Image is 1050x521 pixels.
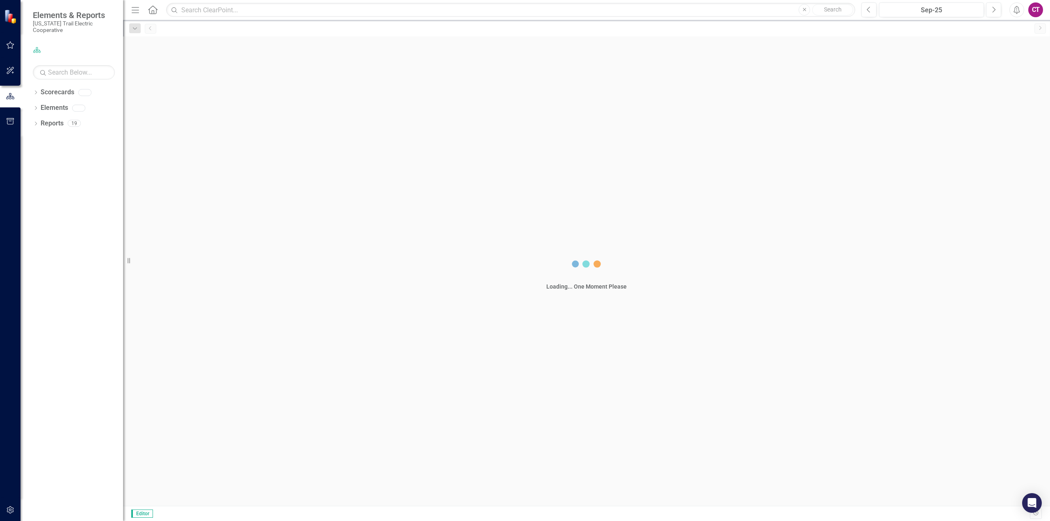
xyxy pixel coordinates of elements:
[824,6,842,13] span: Search
[33,65,115,80] input: Search Below...
[41,88,74,97] a: Scorecards
[4,9,18,24] img: ClearPoint Strategy
[166,3,855,17] input: Search ClearPoint...
[41,119,64,128] a: Reports
[41,103,68,113] a: Elements
[1028,2,1043,17] button: CT
[131,510,153,518] span: Editor
[68,120,81,127] div: 19
[1022,493,1042,513] div: Open Intercom Messenger
[33,10,115,20] span: Elements & Reports
[882,5,981,15] div: Sep-25
[812,4,853,16] button: Search
[879,2,984,17] button: Sep-25
[33,20,115,34] small: [US_STATE] Trail Electric Cooperative
[546,282,627,291] div: Loading... One Moment Please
